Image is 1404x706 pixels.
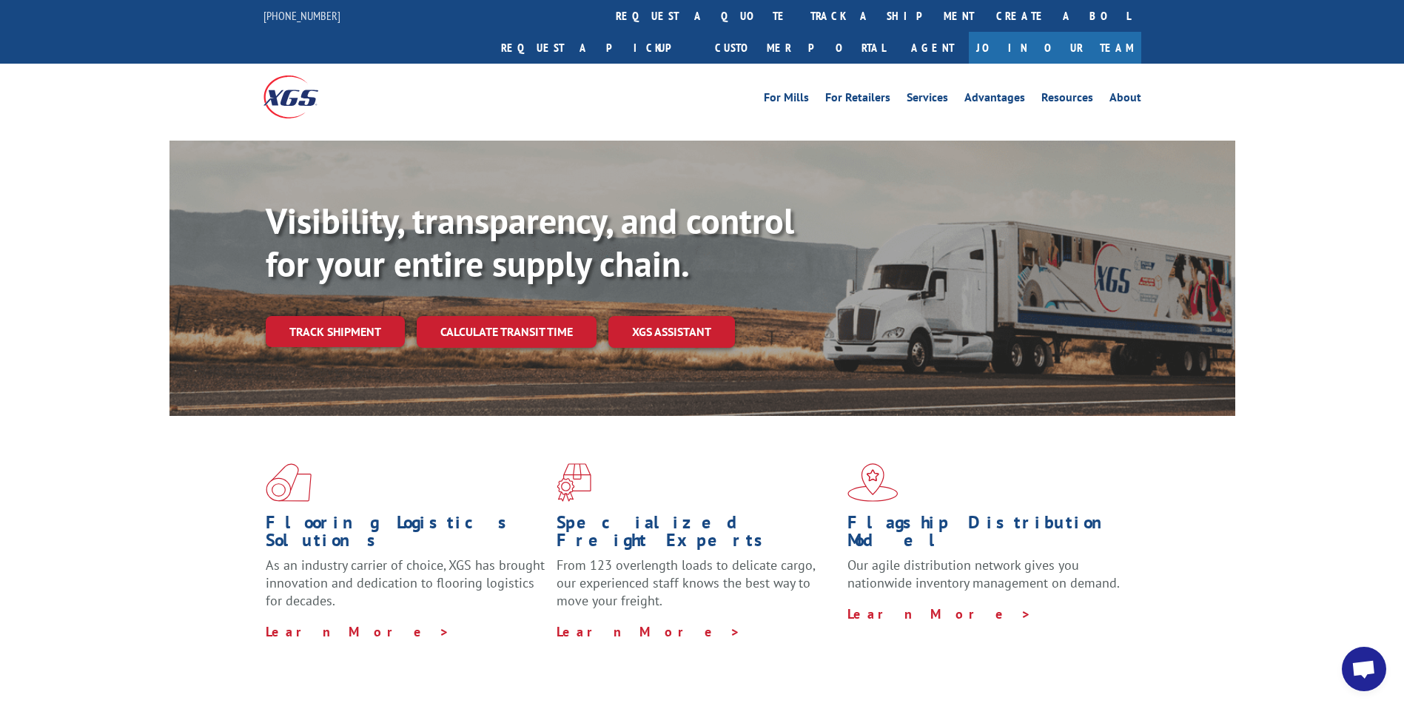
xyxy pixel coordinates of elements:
[1342,647,1386,691] a: Open chat
[266,463,312,502] img: xgs-icon-total-supply-chain-intelligence-red
[557,623,741,640] a: Learn More >
[557,557,836,622] p: From 123 overlength loads to delicate cargo, our experienced staff knows the best way to move you...
[417,316,597,348] a: Calculate transit time
[896,32,969,64] a: Agent
[263,8,340,23] a: [PHONE_NUMBER]
[847,463,899,502] img: xgs-icon-flagship-distribution-model-red
[1041,92,1093,108] a: Resources
[557,514,836,557] h1: Specialized Freight Experts
[964,92,1025,108] a: Advantages
[764,92,809,108] a: For Mills
[704,32,896,64] a: Customer Portal
[847,605,1032,622] a: Learn More >
[266,557,545,609] span: As an industry carrier of choice, XGS has brought innovation and dedication to flooring logistics...
[608,316,735,348] a: XGS ASSISTANT
[266,198,794,286] b: Visibility, transparency, and control for your entire supply chain.
[490,32,704,64] a: Request a pickup
[969,32,1141,64] a: Join Our Team
[1109,92,1141,108] a: About
[557,463,591,502] img: xgs-icon-focused-on-flooring-red
[847,557,1120,591] span: Our agile distribution network gives you nationwide inventory management on demand.
[266,623,450,640] a: Learn More >
[907,92,948,108] a: Services
[847,514,1127,557] h1: Flagship Distribution Model
[266,514,545,557] h1: Flooring Logistics Solutions
[825,92,890,108] a: For Retailers
[266,316,405,347] a: Track shipment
